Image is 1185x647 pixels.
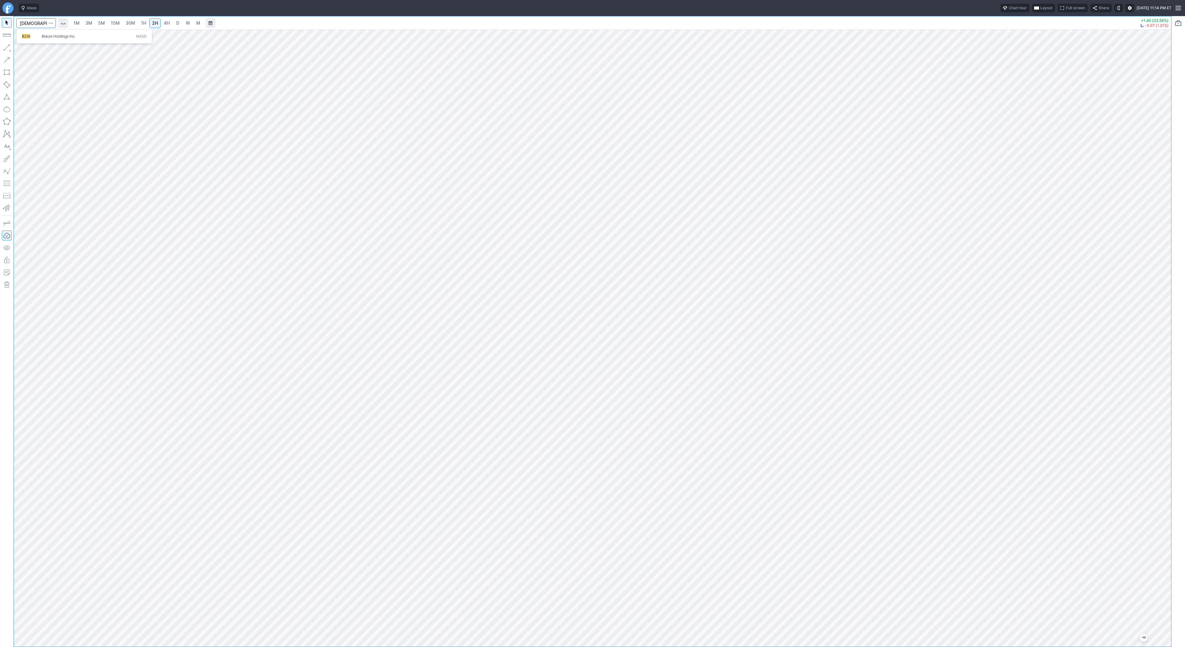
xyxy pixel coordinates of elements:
[2,178,12,188] button: Fibonacci retracements
[2,18,12,28] button: Mouse
[2,129,12,139] button: XABCD
[206,18,215,28] button: Range
[2,255,12,265] button: Lock drawings
[1173,18,1183,28] button: Portfolio watchlist
[176,20,179,26] span: D
[161,18,173,28] a: 4H
[1099,5,1109,11] span: Share
[2,43,12,52] button: Line
[2,104,12,114] button: Ellipse
[98,20,105,26] span: 5M
[2,2,14,14] a: Finviz.com
[2,154,12,164] button: Brush
[73,20,80,26] span: 1M
[111,20,120,26] span: 15M
[1032,4,1055,12] button: Layout
[1139,633,1148,642] button: Jump to the most recent bar
[1137,5,1171,11] span: [DATE] 11:14 PM ET
[138,18,149,28] a: 1H
[2,280,12,290] button: Remove all autosaved drawings
[2,30,12,40] button: Measure
[1040,5,1052,11] span: Layout
[47,18,55,28] button: Search
[183,18,193,28] a: W
[2,230,12,240] button: Drawings Autosave: On
[1090,4,1112,12] button: Share
[2,117,12,126] button: Polygon
[42,34,75,39] span: Blaize Holdings Inc
[186,20,190,26] span: W
[95,18,108,28] a: 5M
[1140,19,1169,23] p: +1.45 (33.56%)
[136,34,147,39] span: NASD
[16,18,56,28] input: Search
[193,18,203,28] a: M
[1000,4,1029,12] button: Chart tour
[19,4,39,12] button: Ideas
[2,92,12,102] button: Triangle
[1145,24,1169,27] span: -0.07 (1.21%)
[58,18,68,28] button: Interval
[2,268,12,277] button: Add note
[2,243,12,253] button: Hide drawings
[2,166,12,176] button: Elliott waves
[2,80,12,89] button: Rotated rectangle
[27,5,36,11] span: Ideas
[1009,5,1027,11] span: Chart tour
[2,55,12,65] button: Arrow
[173,18,183,28] a: D
[2,67,12,77] button: Rectangle
[152,20,158,26] span: 2H
[83,18,95,28] a: 3M
[1058,4,1088,12] button: Full screen
[196,20,200,26] span: M
[1125,4,1134,12] button: Settings
[2,203,12,213] button: Anchored VWAP
[16,29,152,44] div: Search
[164,20,170,26] span: 4H
[141,20,146,26] span: 1H
[108,18,123,28] a: 15M
[1066,5,1085,11] span: Full screen
[2,191,12,201] button: Position
[123,18,138,28] a: 30M
[22,34,30,39] span: BZAI
[85,20,92,26] span: 3M
[71,18,82,28] a: 1M
[149,18,161,28] a: 2H
[126,20,135,26] span: 30M
[2,218,12,228] button: Drawing mode: Single
[1114,4,1123,12] button: Toggle dark mode
[2,141,12,151] button: Text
